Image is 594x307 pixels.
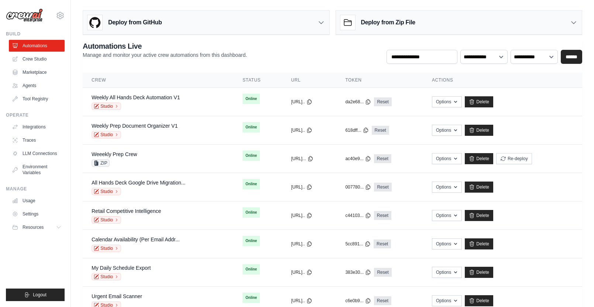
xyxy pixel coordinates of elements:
[465,153,493,164] a: Delete
[243,293,260,303] span: Online
[374,268,391,277] a: Reset
[92,131,121,138] a: Studio
[345,241,371,247] button: 5cc891...
[6,31,65,37] div: Build
[87,15,102,30] img: GitHub Logo
[345,127,368,133] button: 618dff...
[345,298,371,304] button: c6e0b9...
[243,264,260,275] span: Online
[108,18,162,27] h3: Deploy from GitHub
[432,153,462,164] button: Options
[9,80,65,92] a: Agents
[465,210,493,221] a: Delete
[432,210,462,221] button: Options
[465,182,493,193] a: Delete
[9,66,65,78] a: Marketplace
[374,97,391,106] a: Reset
[432,238,462,249] button: Options
[282,73,336,88] th: URL
[243,207,260,218] span: Online
[92,293,142,299] a: Urgent Email Scanner
[9,93,65,105] a: Tool Registry
[33,292,47,298] span: Logout
[345,184,371,190] button: 007780...
[23,224,44,230] span: Resources
[92,188,121,195] a: Studio
[465,238,493,249] a: Delete
[432,96,462,107] button: Options
[243,151,260,161] span: Online
[9,134,65,146] a: Traces
[6,289,65,301] button: Logout
[361,18,415,27] h3: Deploy from Zip File
[432,267,462,278] button: Options
[9,121,65,133] a: Integrations
[345,156,371,162] button: ac40e9...
[465,295,493,306] a: Delete
[6,186,65,192] div: Manage
[336,73,423,88] th: Token
[9,148,65,159] a: LLM Connections
[92,151,137,157] a: Weeekly Prep Crew
[234,73,282,88] th: Status
[432,125,462,136] button: Options
[374,296,391,305] a: Reset
[465,267,493,278] a: Delete
[243,122,260,132] span: Online
[432,182,462,193] button: Options
[9,161,65,179] a: Environment Variables
[374,183,391,192] a: Reset
[92,273,121,280] a: Studio
[92,103,121,110] a: Studio
[243,94,260,104] span: Online
[345,269,371,275] button: 383e30...
[92,94,180,100] a: Weekly All Hands Deck Automation V1
[9,195,65,207] a: Usage
[243,179,260,189] span: Online
[465,96,493,107] a: Delete
[92,208,161,214] a: Retail Competitive Intelligence
[92,265,151,271] a: My Daily Schedule Export
[92,123,178,129] a: Weekly Prep Document Organizer V1
[92,216,121,224] a: Studio
[83,51,247,59] p: Manage and monitor your active crew automations from this dashboard.
[432,295,462,306] button: Options
[374,211,391,220] a: Reset
[92,237,180,242] a: Calendar Availability (Per Email Addr...
[6,112,65,118] div: Operate
[9,40,65,52] a: Automations
[372,126,389,135] a: Reset
[9,53,65,65] a: Crew Studio
[92,180,185,186] a: All Hands Deck Google Drive Migration...
[423,73,582,88] th: Actions
[345,99,371,105] button: da2e68...
[92,159,110,167] span: ZIP
[9,221,65,233] button: Resources
[496,153,532,164] button: Re-deploy
[374,239,391,248] a: Reset
[6,8,43,23] img: Logo
[83,73,234,88] th: Crew
[83,41,247,51] h2: Automations Live
[243,236,260,246] span: Online
[9,208,65,220] a: Settings
[345,213,371,218] button: c44103...
[92,245,121,252] a: Studio
[465,125,493,136] a: Delete
[374,154,391,163] a: Reset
